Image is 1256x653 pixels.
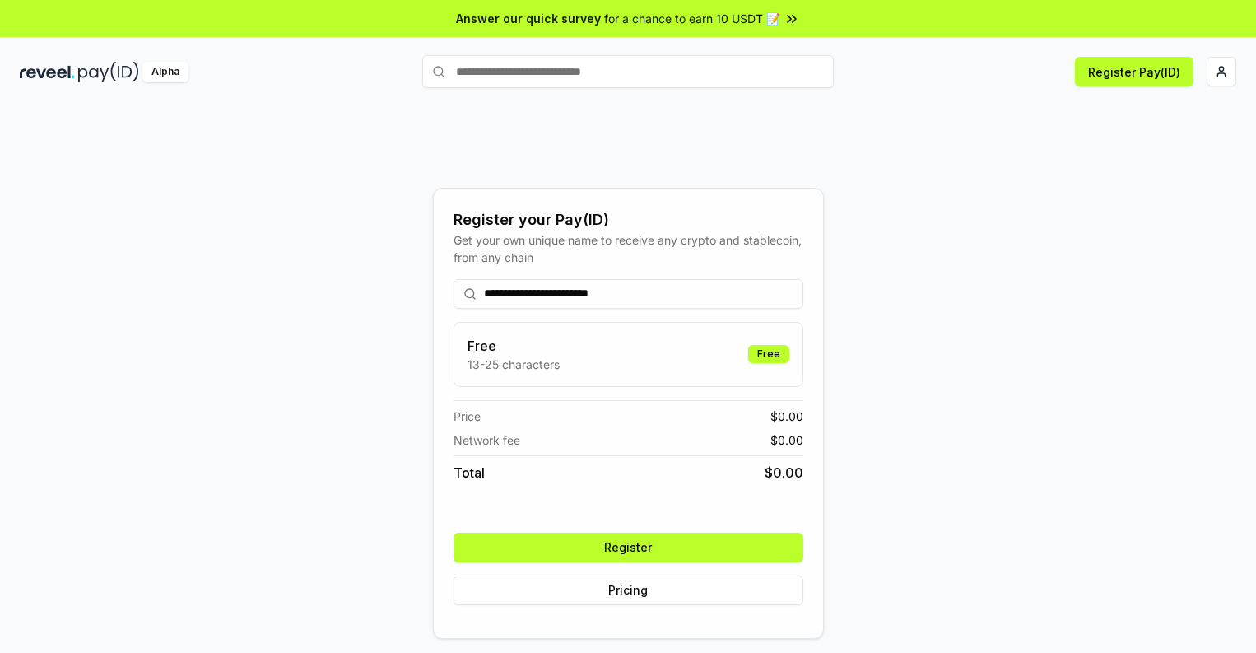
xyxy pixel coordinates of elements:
[142,62,188,82] div: Alpha
[468,336,560,356] h3: Free
[468,356,560,373] p: 13-25 characters
[748,345,789,363] div: Free
[454,576,803,605] button: Pricing
[454,431,520,449] span: Network fee
[765,463,803,483] span: $ 0.00
[78,62,139,82] img: pay_id
[20,62,75,82] img: reveel_dark
[454,231,803,266] div: Get your own unique name to receive any crypto and stablecoin, from any chain
[770,408,803,425] span: $ 0.00
[454,533,803,562] button: Register
[1075,57,1193,86] button: Register Pay(ID)
[604,10,780,27] span: for a chance to earn 10 USDT 📝
[456,10,601,27] span: Answer our quick survey
[454,408,481,425] span: Price
[454,208,803,231] div: Register your Pay(ID)
[770,431,803,449] span: $ 0.00
[454,463,485,483] span: Total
